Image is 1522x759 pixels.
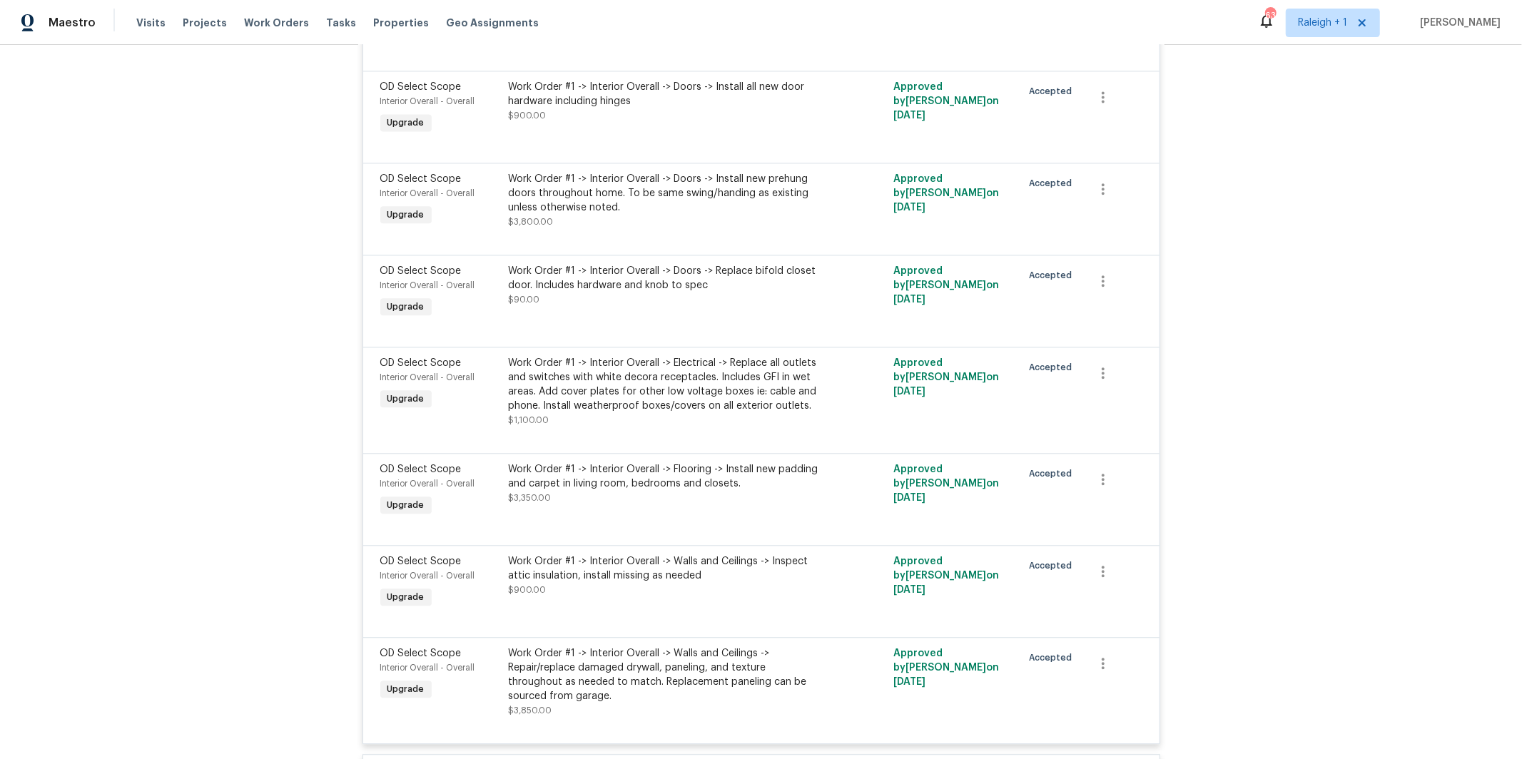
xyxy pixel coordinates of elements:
[893,493,925,503] span: [DATE]
[446,16,539,30] span: Geo Assignments
[380,358,462,368] span: OD Select Scope
[893,648,999,687] span: Approved by [PERSON_NAME] on
[1029,176,1077,190] span: Accepted
[509,494,552,502] span: $3,350.00
[380,663,475,672] span: Interior Overall - Overall
[509,462,821,491] div: Work Order #1 -> Interior Overall -> Flooring -> Install new padding and carpet in living room, b...
[893,358,999,397] span: Approved by [PERSON_NAME] on
[893,556,999,595] span: Approved by [PERSON_NAME] on
[183,16,227,30] span: Projects
[893,585,925,595] span: [DATE]
[382,590,430,604] span: Upgrade
[893,82,999,121] span: Approved by [PERSON_NAME] on
[1414,16,1501,30] span: [PERSON_NAME]
[509,356,821,413] div: Work Order #1 -> Interior Overall -> Electrical -> Replace all outlets and switches with white de...
[1029,268,1077,282] span: Accepted
[382,300,430,314] span: Upgrade
[380,373,475,382] span: Interior Overall - Overall
[382,116,430,130] span: Upgrade
[509,646,821,703] div: Work Order #1 -> Interior Overall -> Walls and Ceilings -> Repair/replace damaged drywall, paneli...
[509,111,547,120] span: $900.00
[373,16,429,30] span: Properties
[326,18,356,28] span: Tasks
[509,554,821,583] div: Work Order #1 -> Interior Overall -> Walls and Ceilings -> Inspect attic insulation, install miss...
[380,479,475,488] span: Interior Overall - Overall
[1029,467,1077,481] span: Accepted
[380,648,462,658] span: OD Select Scope
[509,295,540,304] span: $90.00
[893,174,999,213] span: Approved by [PERSON_NAME] on
[509,80,821,108] div: Work Order #1 -> Interior Overall -> Doors -> Install all new door hardware including hinges
[893,295,925,305] span: [DATE]
[893,464,999,503] span: Approved by [PERSON_NAME] on
[893,677,925,687] span: [DATE]
[136,16,166,30] span: Visits
[380,266,462,276] span: OD Select Scope
[380,281,475,290] span: Interior Overall - Overall
[380,571,475,580] span: Interior Overall - Overall
[509,218,554,226] span: $3,800.00
[1029,559,1077,573] span: Accepted
[1029,651,1077,665] span: Accepted
[382,682,430,696] span: Upgrade
[509,706,552,715] span: $3,850.00
[382,498,430,512] span: Upgrade
[382,392,430,406] span: Upgrade
[380,174,462,184] span: OD Select Scope
[893,203,925,213] span: [DATE]
[509,172,821,215] div: Work Order #1 -> Interior Overall -> Doors -> Install new prehung doors throughout home. To be sa...
[382,208,430,222] span: Upgrade
[1298,16,1347,30] span: Raleigh + 1
[1265,9,1275,23] div: 63
[244,16,309,30] span: Work Orders
[380,82,462,92] span: OD Select Scope
[893,387,925,397] span: [DATE]
[893,111,925,121] span: [DATE]
[49,16,96,30] span: Maestro
[380,556,462,566] span: OD Select Scope
[509,416,549,424] span: $1,100.00
[893,266,999,305] span: Approved by [PERSON_NAME] on
[380,189,475,198] span: Interior Overall - Overall
[380,97,475,106] span: Interior Overall - Overall
[509,264,821,292] div: Work Order #1 -> Interior Overall -> Doors -> Replace bifold closet door. Includes hardware and k...
[509,586,547,594] span: $900.00
[380,464,462,474] span: OD Select Scope
[1029,360,1077,375] span: Accepted
[1029,84,1077,98] span: Accepted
